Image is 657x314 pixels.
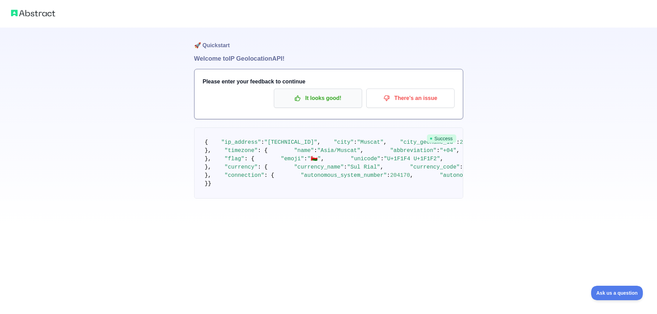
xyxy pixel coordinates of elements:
[314,148,317,154] span: :
[387,172,390,179] span: :
[274,89,362,108] button: It looks good!
[380,164,384,170] span: ,
[384,156,440,162] span: "U+1F1F4 U+1F1F2"
[380,156,384,162] span: :
[390,172,410,179] span: 204170
[344,164,347,170] span: :
[390,148,436,154] span: "abbreviation"
[203,78,455,86] h3: Please enter your feedback to continue
[357,139,384,145] span: "Muscat"
[456,148,460,154] span: ,
[427,134,456,143] span: Success
[384,139,387,145] span: ,
[258,164,268,170] span: : {
[304,156,308,162] span: :
[258,148,268,154] span: : {
[354,139,357,145] span: :
[437,148,440,154] span: :
[360,148,364,154] span: ,
[440,156,444,162] span: ,
[334,139,354,145] span: "city"
[194,54,463,63] h1: Welcome to IP Geolocation API!
[400,139,456,145] span: "city_geoname_id"
[205,139,208,145] span: {
[317,139,321,145] span: ,
[261,139,265,145] span: :
[245,156,255,162] span: : {
[294,148,314,154] span: "name"
[307,156,321,162] span: "🇴🇲"
[460,164,463,170] span: :
[11,8,55,18] img: Abstract logo
[194,28,463,54] h1: 🚀 Quickstart
[301,172,387,179] span: "autonomous_system_number"
[591,286,643,300] iframe: Toggle Customer Support
[225,156,245,162] span: "flag"
[440,172,546,179] span: "autonomous_system_organization"
[410,164,460,170] span: "currency_code"
[225,164,258,170] span: "currency"
[279,92,357,104] p: It looks good!
[351,156,380,162] span: "unicode"
[460,139,480,145] span: 287286
[281,156,304,162] span: "emoji"
[221,139,261,145] span: "ip_address"
[371,92,449,104] p: There's an issue
[321,156,324,162] span: ,
[294,164,344,170] span: "currency_name"
[225,148,258,154] span: "timezone"
[264,172,274,179] span: : {
[456,139,460,145] span: :
[347,164,380,170] span: "Sul Rial"
[264,139,317,145] span: "[TECHNICAL_ID]"
[225,172,264,179] span: "connection"
[410,172,414,179] span: ,
[317,148,360,154] span: "Asia/Muscat"
[440,148,456,154] span: "+04"
[366,89,455,108] button: There's an issue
